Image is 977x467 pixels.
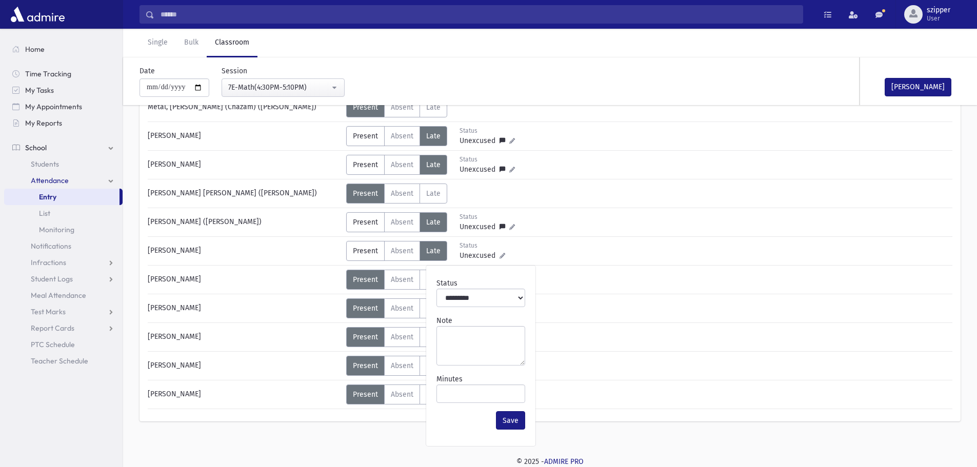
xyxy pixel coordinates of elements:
label: Date [139,66,155,76]
span: My Appointments [25,102,82,111]
a: Teacher Schedule [4,353,123,369]
div: AttTypes [346,212,447,232]
span: Absent [391,218,413,227]
input: Search [154,5,803,24]
span: Absent [391,361,413,370]
button: 7E-Math(4:30PM-5:10PM) [222,78,345,97]
a: Student Logs [4,271,123,287]
a: Entry [4,189,119,205]
span: Attendance [31,176,69,185]
span: Late [426,189,441,198]
div: [PERSON_NAME] [143,270,346,290]
span: Present [353,275,378,284]
a: Test Marks [4,303,123,320]
label: Status [436,278,457,289]
span: Monitoring [39,225,74,234]
span: Absent [391,103,413,112]
span: Absent [391,247,413,255]
a: My Tasks [4,82,123,98]
a: Students [4,156,123,172]
span: Present [353,103,378,112]
span: Present [353,247,378,255]
div: Status [460,212,515,221]
span: Teacher Schedule [31,356,88,366]
div: [PERSON_NAME] [143,384,346,404]
span: Late [426,160,441,169]
div: Status [460,241,505,250]
span: User [927,14,950,23]
span: Meal Attendance [31,291,86,300]
span: Report Cards [31,323,74,333]
span: List [39,209,50,218]
span: Absent [391,333,413,341]
a: PTC Schedule [4,336,123,353]
div: [PERSON_NAME] [143,241,346,261]
span: Absent [391,304,413,313]
div: [PERSON_NAME] [143,356,346,376]
a: Classroom [207,29,257,57]
a: Notifications [4,238,123,254]
a: Monitoring [4,221,123,238]
span: Present [353,333,378,341]
span: Present [353,218,378,227]
span: My Reports [25,118,62,128]
a: Infractions [4,254,123,271]
a: Report Cards [4,320,123,336]
label: Minutes [436,374,463,384]
span: Time Tracking [25,69,71,78]
span: Late [426,247,441,255]
span: Absent [391,160,413,169]
span: Test Marks [31,307,66,316]
div: AttTypes [346,356,447,376]
div: AttTypes [346,241,447,261]
span: Absent [391,275,413,284]
span: Present [353,304,378,313]
div: Status [460,126,515,135]
button: Save [496,411,525,430]
a: Bulk [176,29,207,57]
img: AdmirePro [8,4,67,25]
span: Absent [391,189,413,198]
span: Absent [391,390,413,399]
div: [PERSON_NAME] [143,126,346,146]
span: Late [426,103,441,112]
span: Entry [39,192,56,201]
a: Time Tracking [4,66,123,82]
span: Home [25,45,45,54]
div: AttTypes [346,184,447,204]
span: Notifications [31,241,71,251]
div: AttTypes [346,155,447,175]
div: 7E-Math(4:30PM-5:10PM) [228,82,330,93]
div: AttTypes [346,384,447,404]
a: My Reports [4,115,123,131]
div: [PERSON_NAME] [PERSON_NAME] ([PERSON_NAME]) [143,184,346,204]
span: Late [426,132,441,140]
a: Meal Attendance [4,287,123,303]
div: © 2025 - [139,456,961,467]
span: Student Logs [31,274,73,283]
span: Absent [391,132,413,140]
a: My Appointments [4,98,123,115]
label: Note [436,315,452,326]
div: AttTypes [346,97,447,117]
label: Session [222,66,247,76]
span: Present [353,189,378,198]
span: My Tasks [25,86,54,95]
a: List [4,205,123,221]
span: School [25,143,47,152]
div: AttTypes [346,298,447,318]
div: [PERSON_NAME] [143,298,346,318]
span: Unexcused [460,250,500,261]
div: AttTypes [346,126,447,146]
div: Metal, [PERSON_NAME] (Chazam) ([PERSON_NAME]) [143,97,346,117]
a: Attendance [4,172,123,189]
span: Unexcused [460,135,500,146]
span: Infractions [31,258,66,267]
div: [PERSON_NAME] [143,155,346,175]
span: Present [353,132,378,140]
div: AttTypes [346,327,447,347]
div: AttTypes [346,270,447,290]
div: [PERSON_NAME] ([PERSON_NAME]) [143,212,346,232]
a: Single [139,29,176,57]
span: Late [426,218,441,227]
